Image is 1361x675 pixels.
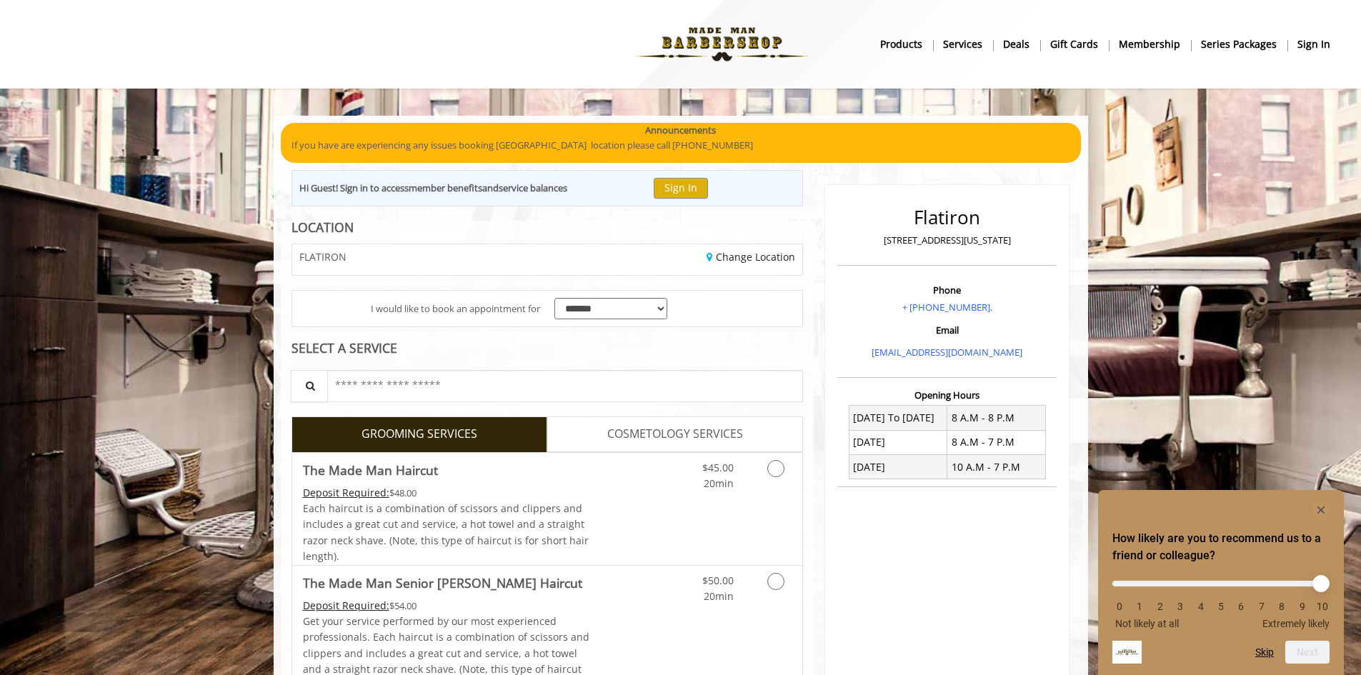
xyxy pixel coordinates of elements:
span: FLATIRON [299,251,347,262]
p: If you have are experiencing any issues booking [GEOGRAPHIC_DATA] location please call [PHONE_NUM... [291,138,1070,153]
a: Gift cardsgift cards [1040,34,1109,54]
li: 10 [1315,601,1330,612]
a: Series packagesSeries packages [1191,34,1287,54]
td: 8 A.M - 7 P.M [947,430,1046,454]
a: [EMAIL_ADDRESS][DOMAIN_NAME] [872,346,1022,359]
li: 8 [1275,601,1289,612]
b: The Made Man Haircut [303,460,438,480]
span: I would like to book an appointment for [371,301,540,316]
b: member benefits [409,181,482,194]
a: + [PHONE_NUMBER]. [902,301,992,314]
h3: Phone [841,285,1053,295]
span: 20min [704,476,734,490]
img: Made Man Barbershop logo [624,5,820,84]
b: sign in [1297,36,1330,52]
span: Extremely likely [1262,618,1330,629]
li: 5 [1214,601,1228,612]
li: 1 [1132,601,1147,612]
span: Each haircut is a combination of scissors and clippers and includes a great cut and service, a ho... [303,501,589,563]
span: $50.00 [702,574,734,587]
b: gift cards [1050,36,1098,52]
li: 7 [1255,601,1269,612]
h2: Flatiron [841,207,1053,228]
td: [DATE] To [DATE] [849,406,947,430]
li: 4 [1194,601,1208,612]
span: Not likely at all [1115,618,1179,629]
h2: How likely are you to recommend us to a friend or colleague? Select an option from 0 to 10, with ... [1112,530,1330,564]
li: 3 [1173,601,1187,612]
span: This service needs some Advance to be paid before we block your appointment [303,599,389,612]
button: Sign In [654,178,708,199]
b: The Made Man Senior [PERSON_NAME] Haircut [303,573,582,593]
div: $54.00 [303,598,590,614]
div: Hi Guest! Sign in to access and [299,181,567,196]
a: DealsDeals [993,34,1040,54]
div: How likely are you to recommend us to a friend or colleague? Select an option from 0 to 10, with ... [1112,501,1330,664]
td: [DATE] [849,430,947,454]
h3: Opening Hours [837,390,1057,400]
button: Service Search [291,370,328,402]
button: Next question [1285,641,1330,664]
b: Services [943,36,982,52]
a: sign insign in [1287,34,1340,54]
b: Announcements [645,123,716,138]
b: service balances [499,181,567,194]
td: 8 A.M - 8 P.M [947,406,1046,430]
h3: Email [841,325,1053,335]
button: Hide survey [1312,501,1330,519]
a: Change Location [707,250,795,264]
span: COSMETOLOGY SERVICES [607,425,743,444]
span: 20min [704,589,734,603]
li: 0 [1112,601,1127,612]
span: $45.00 [702,461,734,474]
b: products [880,36,922,52]
p: [STREET_ADDRESS][US_STATE] [841,233,1053,248]
b: Membership [1119,36,1180,52]
a: Productsproducts [870,34,933,54]
div: SELECT A SERVICE [291,341,804,355]
a: ServicesServices [933,34,993,54]
span: This service needs some Advance to be paid before we block your appointment [303,486,389,499]
div: $48.00 [303,485,590,501]
button: Skip [1255,646,1274,658]
b: Deals [1003,36,1030,52]
li: 9 [1295,601,1310,612]
a: MembershipMembership [1109,34,1191,54]
li: 6 [1234,601,1248,612]
b: LOCATION [291,219,354,236]
td: 10 A.M - 7 P.M [947,455,1046,479]
div: How likely are you to recommend us to a friend or colleague? Select an option from 0 to 10, with ... [1112,570,1330,629]
span: GROOMING SERVICES [362,425,477,444]
td: [DATE] [849,455,947,479]
b: Series packages [1201,36,1277,52]
li: 2 [1153,601,1167,612]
